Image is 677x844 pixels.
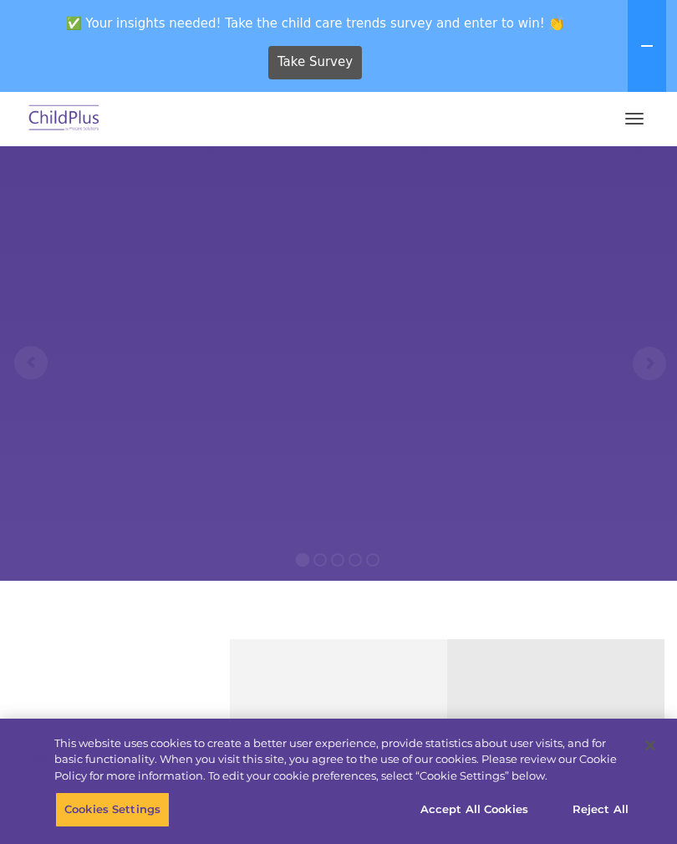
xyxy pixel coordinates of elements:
[411,792,537,827] button: Accept All Cookies
[55,792,170,827] button: Cookies Settings
[7,7,624,39] span: ✅ Your insights needed! Take the child care trends survey and enter to win! 👏
[268,46,363,79] a: Take Survey
[25,99,104,139] img: ChildPlus by Procare Solutions
[54,735,630,785] div: This website uses cookies to create a better user experience, provide statistics about user visit...
[277,48,353,77] span: Take Survey
[548,792,653,827] button: Reject All
[632,727,669,764] button: Close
